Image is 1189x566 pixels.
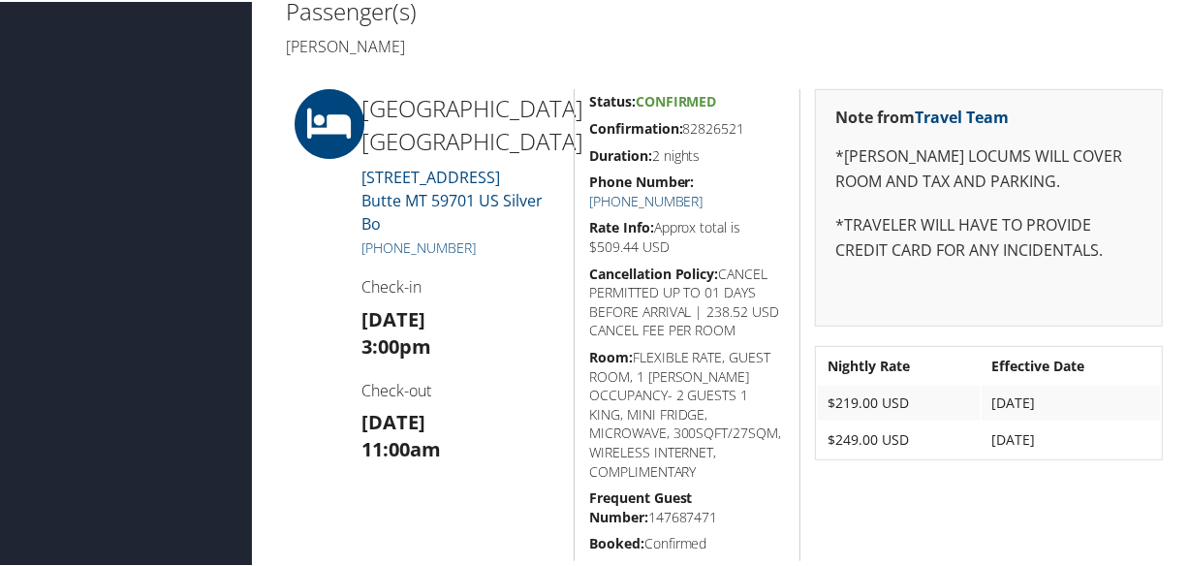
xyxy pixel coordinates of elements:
[361,304,425,330] strong: [DATE]
[361,434,441,460] strong: 11:00am
[361,378,559,399] h4: Check-out
[589,263,719,281] strong: Cancellation Policy:
[818,384,980,419] td: $219.00 USD
[361,407,425,433] strong: [DATE]
[589,487,693,524] strong: Frequent Guest Number:
[286,34,710,55] h4: [PERSON_NAME]
[589,117,786,137] h5: 82826521
[589,90,636,109] strong: Status:
[818,347,980,382] th: Nightly Rate
[361,274,559,296] h4: Check-in
[361,236,476,255] a: [PHONE_NUMBER]
[589,487,786,524] h5: 147687471
[589,144,652,163] strong: Duration:
[636,90,717,109] span: Confirmed
[915,105,1009,126] a: Travel Team
[589,144,786,164] h5: 2 nights
[982,384,1160,419] td: [DATE]
[835,142,1142,192] p: *[PERSON_NAME] LOCUMS WILL COVER ROOM AND TAX AND PARKING.
[361,331,431,358] strong: 3:00pm
[589,190,704,208] a: [PHONE_NUMBER]
[589,216,654,235] strong: Rate Info:
[361,90,559,155] h2: [GEOGRAPHIC_DATA] [GEOGRAPHIC_DATA]
[589,263,786,338] h5: CANCEL PERMITTED UP TO 01 DAYS BEFORE ARRIVAL | 238.52 USD CANCEL FEE PER ROOM
[982,421,1160,456] td: [DATE]
[818,421,980,456] td: $249.00 USD
[835,211,1142,261] p: *TRAVELER WILL HAVE TO PROVIDE CREDIT CARD FOR ANY INCIDENTALS.
[589,532,786,551] h5: Confirmed
[589,532,644,550] strong: Booked:
[589,346,633,364] strong: Room:
[589,117,683,136] strong: Confirmation:
[982,347,1160,382] th: Effective Date
[589,171,695,189] strong: Phone Number:
[589,346,786,479] h5: FLEXIBLE RATE, GUEST ROOM, 1 [PERSON_NAME] OCCUPANCY- 2 GUESTS 1 KING, MINI FRIDGE, MICROWAVE, 30...
[589,216,786,254] h5: Approx total is $509.44 USD
[361,165,543,233] a: [STREET_ADDRESS]Butte MT 59701 US Silver Bo
[835,105,1009,126] strong: Note from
